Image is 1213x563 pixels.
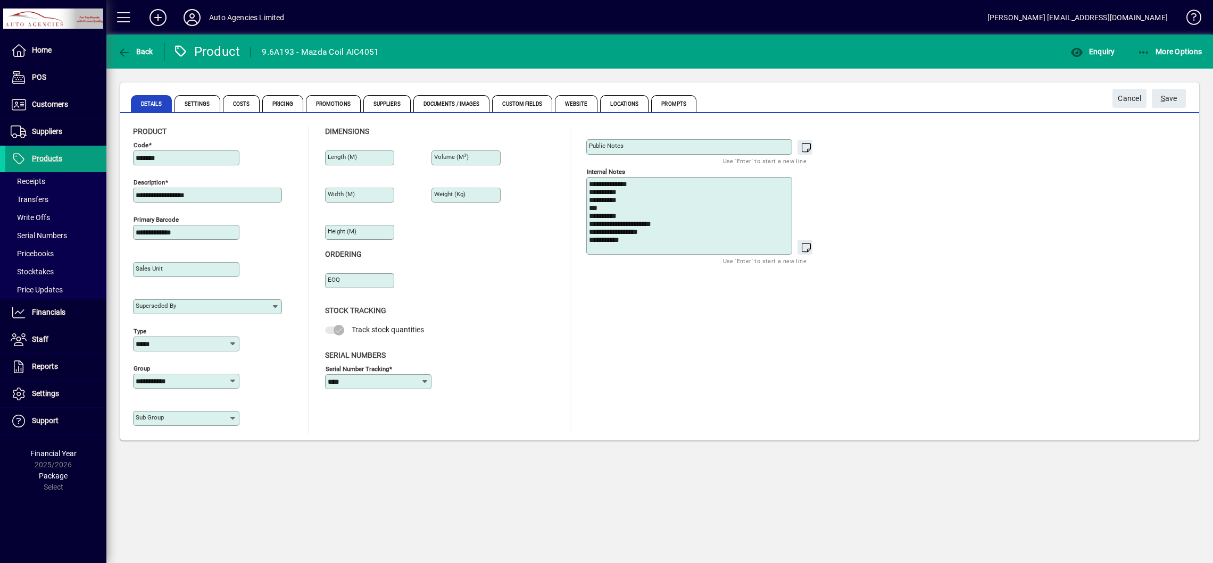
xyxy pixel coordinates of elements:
[11,231,67,240] span: Serial Numbers
[32,100,68,108] span: Customers
[32,362,58,371] span: Reports
[39,472,68,480] span: Package
[11,177,45,186] span: Receipts
[134,141,148,149] mat-label: Code
[325,127,369,136] span: Dimensions
[5,208,106,226] a: Write Offs
[328,190,355,198] mat-label: Width (m)
[11,213,50,222] span: Write Offs
[133,127,167,136] span: Product
[5,381,106,407] a: Settings
[987,9,1168,26] div: [PERSON_NAME] [EMAIL_ADDRESS][DOMAIN_NAME]
[464,153,467,158] sup: 3
[325,306,386,315] span: Stock Tracking
[651,95,696,112] span: Prompts
[5,299,106,326] a: Financials
[32,308,65,316] span: Financials
[134,327,146,335] mat-label: Type
[723,155,807,167] mat-hint: Use 'Enter' to start a new line
[1178,2,1200,37] a: Knowledge Base
[325,351,386,359] span: Serial Numbers
[115,42,156,61] button: Back
[262,95,303,112] span: Pricing
[5,64,106,91] a: POS
[328,276,340,283] mat-label: EOQ
[134,365,150,372] mat-label: Group
[32,154,62,163] span: Products
[30,449,77,458] span: Financial Year
[5,226,106,245] a: Serial Numbers
[1161,94,1165,103] span: S
[5,245,106,263] a: Pricebooks
[131,95,172,112] span: Details
[325,250,362,258] span: Ordering
[32,73,46,81] span: POS
[306,95,361,112] span: Promotions
[11,285,63,294] span: Price Updates
[5,354,106,380] a: Reports
[5,37,106,64] a: Home
[175,8,209,27] button: Profile
[5,119,106,145] a: Suppliers
[32,335,48,343] span: Staff
[723,255,807,267] mat-hint: Use 'Enter' to start a new line
[32,46,52,54] span: Home
[5,172,106,190] a: Receipts
[5,281,106,299] a: Price Updates
[328,228,356,235] mat-label: Height (m)
[5,190,106,208] a: Transfers
[11,267,54,276] span: Stocktakes
[1118,90,1141,107] span: Cancel
[600,95,649,112] span: Locations
[262,44,379,61] div: 9.6A193 - Mazda Coil AIC4051
[434,190,466,198] mat-label: Weight (Kg)
[223,95,260,112] span: Costs
[134,216,179,223] mat-label: Primary barcode
[136,302,176,309] mat-label: Superseded by
[555,95,598,112] span: Website
[32,127,62,136] span: Suppliers
[11,195,48,204] span: Transfers
[11,249,54,258] span: Pricebooks
[173,43,240,60] div: Product
[352,325,424,334] span: Track stock quantities
[328,153,357,161] mat-label: Length (m)
[32,389,59,398] span: Settings
[209,9,285,26] div: Auto Agencies Limited
[413,95,490,112] span: Documents / Images
[1068,42,1117,61] button: Enquiry
[587,168,625,175] mat-label: Internal Notes
[1137,47,1202,56] span: More Options
[326,365,389,372] mat-label: Serial Number tracking
[136,414,164,421] mat-label: Sub group
[141,8,175,27] button: Add
[5,91,106,118] a: Customers
[363,95,411,112] span: Suppliers
[5,263,106,281] a: Stocktakes
[1112,89,1146,108] button: Cancel
[589,142,624,149] mat-label: Public Notes
[5,408,106,434] a: Support
[118,47,153,56] span: Back
[32,416,59,425] span: Support
[175,95,220,112] span: Settings
[1070,47,1115,56] span: Enquiry
[106,42,165,61] app-page-header-button: Back
[134,179,165,186] mat-label: Description
[1135,42,1205,61] button: More Options
[492,95,552,112] span: Custom Fields
[1161,90,1177,107] span: ave
[5,326,106,353] a: Staff
[1152,89,1186,108] button: Save
[434,153,469,161] mat-label: Volume (m )
[136,265,163,272] mat-label: Sales unit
